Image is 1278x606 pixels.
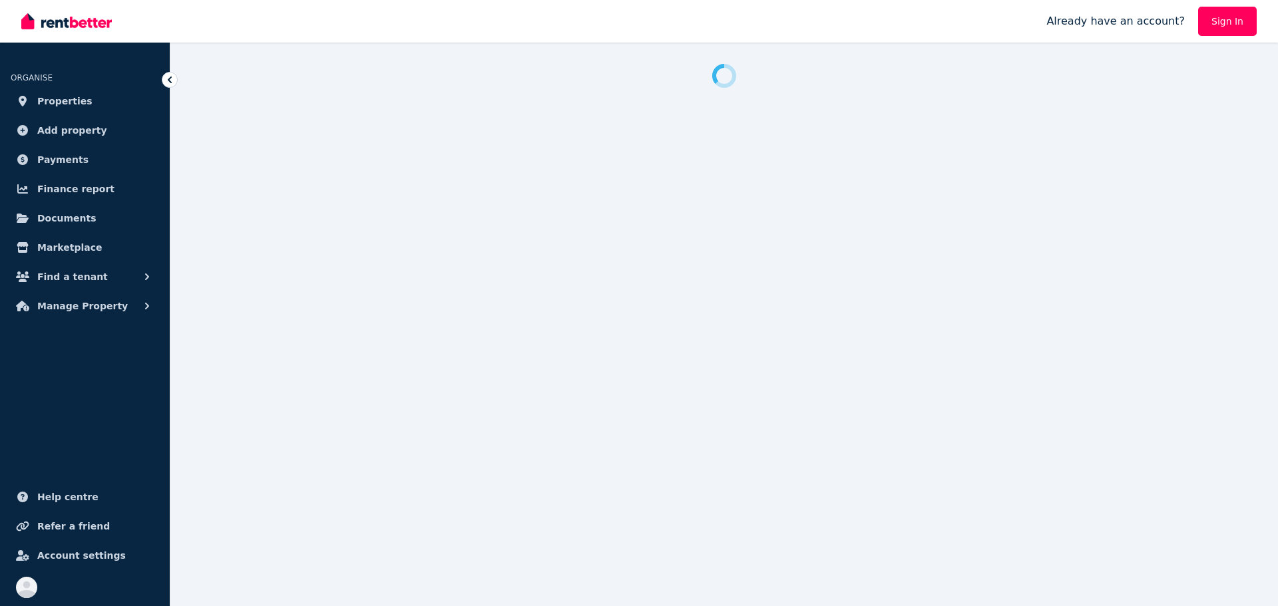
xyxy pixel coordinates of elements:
a: Account settings [11,542,159,569]
a: Properties [11,88,159,114]
button: Find a tenant [11,263,159,290]
span: Manage Property [37,298,128,314]
span: Documents [37,210,97,226]
span: Payments [37,152,89,168]
span: Properties [37,93,93,109]
span: Finance report [37,181,114,197]
img: RentBetter [21,11,112,31]
span: Help centre [37,489,99,505]
span: Refer a friend [37,518,110,534]
a: Refer a friend [11,513,159,539]
span: ORGANISE [11,73,53,82]
span: Add property [37,122,107,138]
a: Finance report [11,176,159,202]
span: Find a tenant [37,269,108,285]
a: Payments [11,146,159,173]
a: Marketplace [11,234,159,261]
a: Documents [11,205,159,231]
span: Marketplace [37,239,102,255]
span: Account settings [37,547,126,563]
a: Add property [11,117,159,144]
a: Help centre [11,484,159,510]
a: Sign In [1198,7,1257,36]
span: Already have an account? [1046,13,1185,29]
button: Manage Property [11,293,159,319]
